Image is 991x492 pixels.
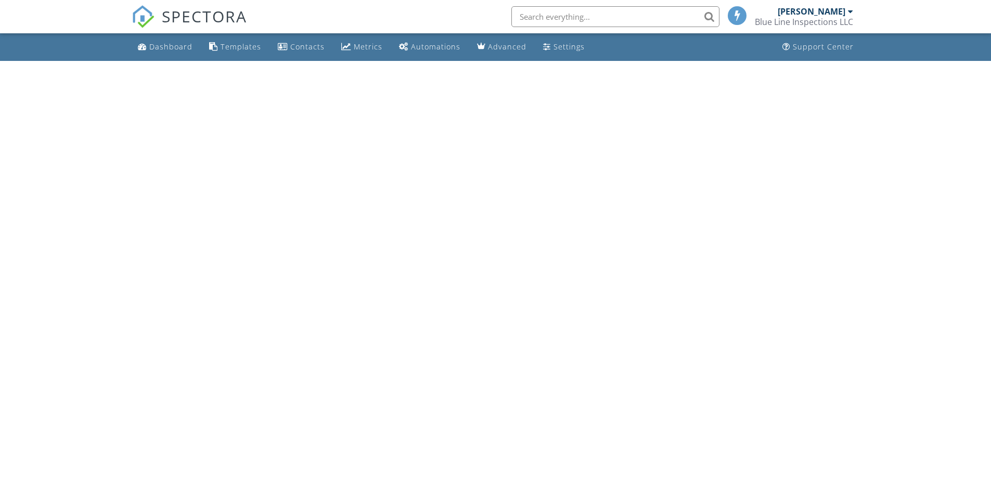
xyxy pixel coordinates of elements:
[793,42,854,52] div: Support Center
[778,37,858,57] a: Support Center
[134,37,197,57] a: Dashboard
[473,37,531,57] a: Advanced
[539,37,589,57] a: Settings
[488,42,526,52] div: Advanced
[411,42,460,52] div: Automations
[337,37,387,57] a: Metrics
[755,17,853,27] div: Blue Line Inspections LLC
[205,37,265,57] a: Templates
[132,5,155,28] img: The Best Home Inspection Software - Spectora
[274,37,329,57] a: Contacts
[511,6,719,27] input: Search everything...
[354,42,382,52] div: Metrics
[290,42,325,52] div: Contacts
[221,42,261,52] div: Templates
[554,42,585,52] div: Settings
[132,14,247,36] a: SPECTORA
[395,37,465,57] a: Automations (Basic)
[778,6,845,17] div: [PERSON_NAME]
[162,5,247,27] span: SPECTORA
[149,42,192,52] div: Dashboard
